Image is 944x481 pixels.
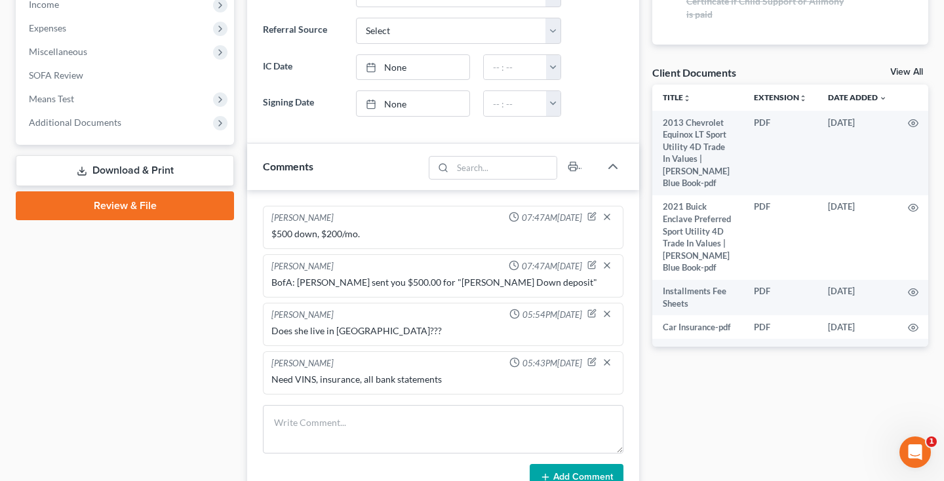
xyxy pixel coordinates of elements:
[522,309,582,321] span: 05:54PM[DATE]
[817,280,897,316] td: [DATE]
[683,94,691,102] i: unfold_more
[743,195,817,280] td: PDF
[799,94,807,102] i: unfold_more
[18,64,234,87] a: SOFA Review
[879,94,887,102] i: expand_more
[271,212,334,225] div: [PERSON_NAME]
[256,90,349,117] label: Signing Date
[484,55,546,80] input: -- : --
[484,91,546,116] input: -- : --
[652,195,743,280] td: 2021 Buick Enclave Preferred Sport Utility 4D Trade In Values | [PERSON_NAME] Blue Book-pdf
[743,339,817,362] td: PDF
[29,117,121,128] span: Additional Documents
[817,339,897,362] td: [DATE]
[522,212,582,224] span: 07:47AM[DATE]
[522,260,582,273] span: 07:47AM[DATE]
[899,436,931,468] iframe: Intercom live chat
[29,46,87,57] span: Miscellaneous
[817,111,897,195] td: [DATE]
[29,93,74,104] span: Means Test
[256,54,349,81] label: IC Date
[817,195,897,280] td: [DATE]
[652,315,743,339] td: Car Insurance-pdf
[263,160,313,172] span: Comments
[452,157,557,179] input: Search...
[652,66,736,79] div: Client Documents
[890,67,923,77] a: View All
[652,111,743,195] td: 2013 Chevrolet Equinox LT Sport Utility 4D Trade In Values | [PERSON_NAME] Blue Book-pdf
[663,92,691,102] a: Titleunfold_more
[926,436,937,447] span: 1
[271,260,334,273] div: [PERSON_NAME]
[271,227,615,240] div: $500 down, $200/mo.
[743,111,817,195] td: PDF
[271,357,334,370] div: [PERSON_NAME]
[271,276,615,289] div: BofA: [PERSON_NAME] sent you $500.00 for "[PERSON_NAME] Down deposit"
[271,324,615,337] div: Does she live in [GEOGRAPHIC_DATA]???
[256,18,349,44] label: Referral Source
[828,92,887,102] a: Date Added expand_more
[522,357,582,370] span: 05:43PM[DATE]
[271,309,334,322] div: [PERSON_NAME]
[16,155,234,186] a: Download & Print
[16,191,234,220] a: Review & File
[357,91,469,116] a: None
[29,69,83,81] span: SOFA Review
[652,280,743,316] td: Installments Fee Sheets
[754,92,807,102] a: Extensionunfold_more
[743,280,817,316] td: PDF
[743,315,817,339] td: PDF
[652,339,743,362] td: JASMINE ID-pdf
[817,315,897,339] td: [DATE]
[271,373,615,386] div: Need VINS, insurance, all bank statements
[29,22,66,33] span: Expenses
[357,55,469,80] a: None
